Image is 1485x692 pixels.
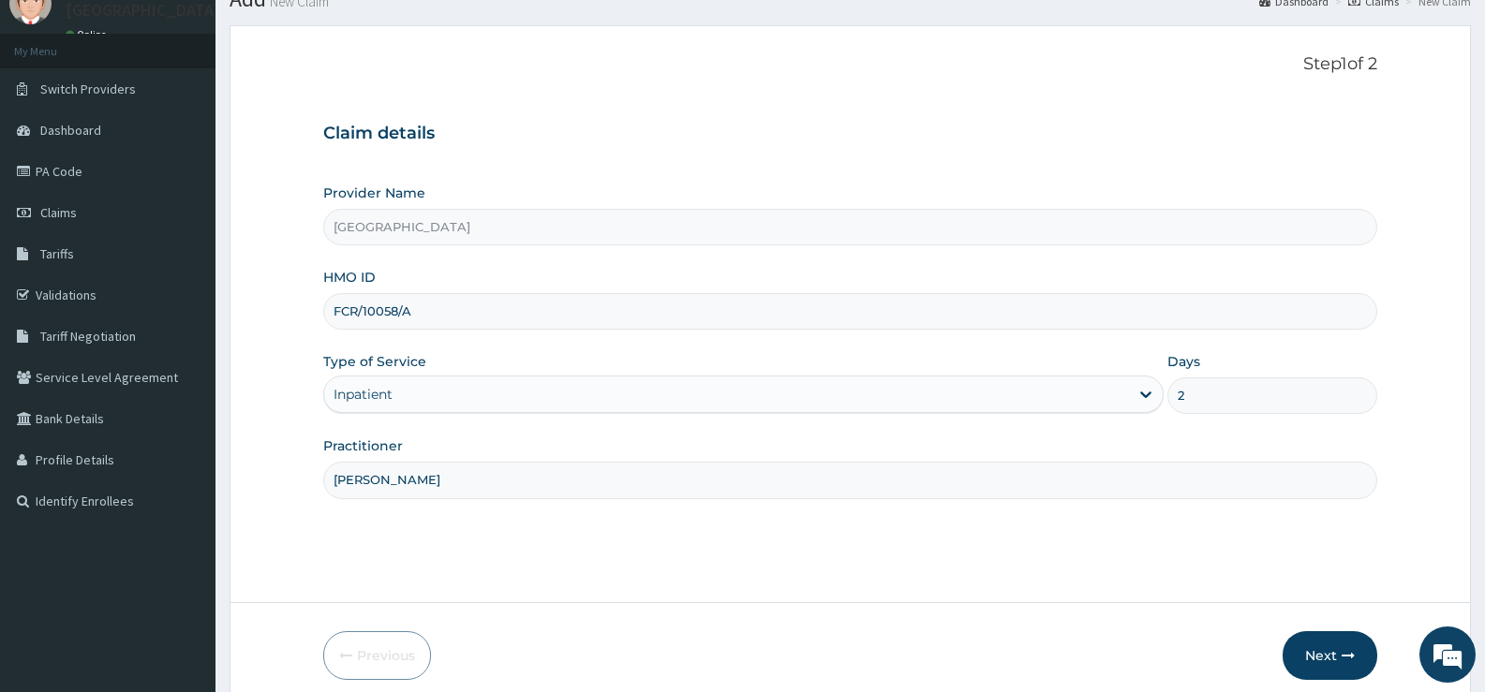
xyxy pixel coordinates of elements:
[40,245,74,262] span: Tariffs
[323,54,1377,75] p: Step 1 of 2
[323,268,376,287] label: HMO ID
[323,184,425,202] label: Provider Name
[323,436,403,455] label: Practitioner
[40,81,136,97] span: Switch Providers
[334,385,393,404] div: Inpatient
[307,9,352,54] div: Minimize live chat window
[323,352,426,371] label: Type of Service
[109,219,259,408] span: We're online!
[40,204,77,221] span: Claims
[323,631,431,680] button: Previous
[9,479,357,544] textarea: Type your message and hit 'Enter'
[66,2,220,19] p: [GEOGRAPHIC_DATA]
[40,122,101,139] span: Dashboard
[323,124,1377,144] h3: Claim details
[323,293,1377,330] input: Enter HMO ID
[1283,631,1377,680] button: Next
[97,105,315,129] div: Chat with us now
[40,328,136,345] span: Tariff Negotiation
[66,28,111,41] a: Online
[35,94,76,140] img: d_794563401_company_1708531726252_794563401
[323,462,1377,498] input: Enter Name
[1167,352,1200,371] label: Days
